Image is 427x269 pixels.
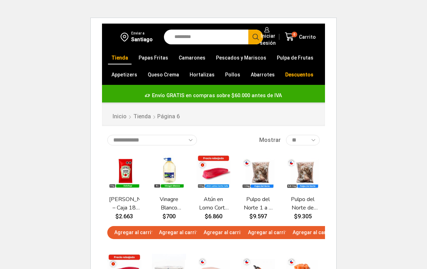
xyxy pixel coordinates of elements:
a: Pescados y Mariscos [212,51,270,64]
a: Atún en Lomo Corte Cola sobre 2 kg – Silver – Caja 20 kg [198,195,229,212]
a: Descuentos [282,68,317,81]
a: Pulpa de Frutas [273,51,317,64]
a: Pollos [222,68,244,81]
a: Papas Fritas [135,51,172,64]
a: Inicio [112,113,127,121]
select: Pedido de la tienda [107,135,197,145]
a: Agregar al carrito: “Pulpo del Norte de 0,8 a 1 kg - Super Prime - Caja 15 kg” [286,226,342,239]
a: Camarones [175,51,209,64]
span: $ [205,213,208,220]
a: Queso Crema [144,68,183,81]
a: Pulpo del Norte 1 a 2 kg – Super Prime – Caja 15 kg [243,195,273,212]
bdi: 6.860 [205,213,222,220]
a: Iniciar sesión [256,24,276,50]
a: Vinagre Blanco [PERSON_NAME] – Caja 20 litros [154,195,184,212]
bdi: 700 [162,213,176,220]
a: Tienda [133,113,151,121]
span: Mostrar [259,136,281,144]
div: Enviar a [131,31,153,36]
span: Página 6 [157,113,180,120]
a: Agregar al carrito: “Ketchup Heinz - Caja 18 kilos” [107,226,164,239]
div: Santiago [131,36,153,43]
a: Pulpo del Norte de 0,8 a 1 kg – Super Prime – Caja 15 kg [287,195,318,212]
span: Iniciar sesión [258,32,276,46]
span: $ [115,213,119,220]
bdi: 9.597 [249,213,267,220]
span: 0 [292,32,297,37]
a: Tienda [108,51,132,64]
button: Search button [248,30,263,44]
a: 0 Carrito [283,29,318,45]
span: $ [249,213,253,220]
a: [PERSON_NAME] – Caja 18 kilos [109,195,140,212]
span: Carrito [297,33,316,40]
bdi: 2.663 [115,213,133,220]
a: Abarrotes [247,68,278,81]
nav: Breadcrumb [112,108,181,121]
bdi: 9.305 [294,213,312,220]
a: Appetizers [108,68,141,81]
span: $ [162,213,166,220]
a: Hortalizas [186,68,218,81]
span: $ [294,213,298,220]
img: address-field-icon.svg [121,31,131,43]
a: Agregar al carrito: “Vinagre Blanco Traverso - Caja 20 litros” [152,226,208,239]
a: Agregar al carrito: “Atún en Lomo Corte Cola sobre 2 kg - Silver - Caja 20 kg” [197,226,253,239]
a: Agregar al carrito: “Pulpo del Norte 1 a 2 kg - Super Prime - Caja 15 kg” [241,226,297,239]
